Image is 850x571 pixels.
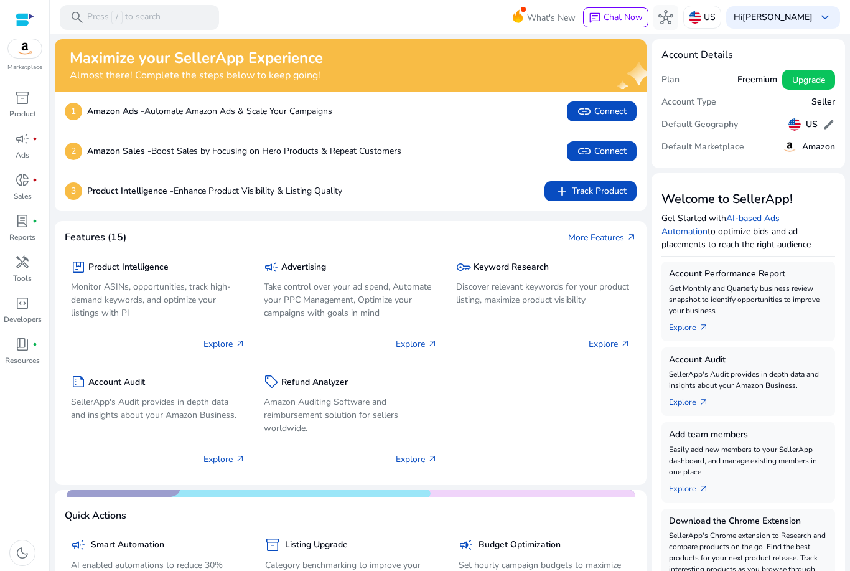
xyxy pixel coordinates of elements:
[669,355,828,366] h5: Account Audit
[782,70,835,90] button: Upgrade
[661,192,836,207] h3: Welcome to SellerApp!
[264,280,438,319] p: Take control over your ad spend, Automate your PPC Management, Optimize your campaigns with goals...
[396,337,437,351] p: Explore
[661,212,836,251] p: Get Started with to optimize bids and ad placements to reach the right audience
[527,7,576,29] span: What's New
[792,73,825,87] span: Upgrade
[669,516,828,527] h5: Download the Chrome Extension
[281,377,348,388] h5: Refund Analyzer
[653,5,678,30] button: hub
[567,141,637,161] button: linkConnect
[281,262,326,273] h5: Advertising
[87,185,174,197] b: Product Intelligence -
[87,144,401,158] p: Boost Sales by Focusing on Hero Products & Repeat Customers
[589,337,630,351] p: Explore
[32,136,37,141] span: fiber_manual_record
[699,397,709,407] span: arrow_outward
[87,11,161,24] p: Press to search
[669,391,719,408] a: Explorearrow_outward
[742,11,813,23] b: [PERSON_NAME]
[16,149,29,161] p: Ads
[71,260,86,275] span: package
[567,101,637,121] button: linkConnect
[87,184,342,197] p: Enhance Product Visibility & Listing Quality
[737,75,777,85] h5: Freemium
[4,314,42,325] p: Developers
[661,97,716,108] h5: Account Type
[554,184,569,199] span: add
[669,478,719,495] a: Explorearrow_outward
[32,219,37,224] span: fiber_manual_record
[70,70,323,82] h4: Almost there! Complete the steps below to keep going!
[87,145,151,157] b: Amazon Sales -
[9,232,35,243] p: Reports
[669,430,828,440] h5: Add team members
[264,374,279,389] span: sell
[427,339,437,349] span: arrow_outward
[15,90,30,105] span: inventory_2
[264,395,438,435] p: Amazon Auditing Software and reimbursement solution for sellers worldwide.
[71,374,86,389] span: summarize
[669,369,828,391] p: SellerApp's Audit provides in depth data and insights about your Amazon Business.
[9,108,36,120] p: Product
[71,395,245,422] p: SellerApp's Audit provides in depth data and insights about your Amazon Business.
[32,342,37,347] span: fiber_manual_record
[782,139,797,154] img: amazon.svg
[689,11,701,24] img: us.svg
[15,172,30,187] span: donut_small
[818,10,833,25] span: keyboard_arrow_down
[235,454,245,464] span: arrow_outward
[823,118,835,131] span: edit
[669,316,719,334] a: Explorearrow_outward
[265,537,280,552] span: inventory_2
[568,231,637,244] a: More Featuresarrow_outward
[65,510,126,522] h4: Quick Actions
[8,39,42,58] img: amazon.svg
[661,120,738,130] h5: Default Geography
[396,453,437,466] p: Explore
[479,540,561,550] h5: Budget Optimization
[91,540,164,550] h5: Smart Automation
[87,105,144,117] b: Amazon Ads -
[669,283,828,316] p: Get Monthly and Quarterly business review snapshot to identify opportunities to improve your busi...
[15,131,30,146] span: campaign
[583,7,648,27] button: chatChat Now
[456,260,471,275] span: key
[65,103,82,120] p: 1
[70,10,85,25] span: search
[88,377,145,388] h5: Account Audit
[264,260,279,275] span: campaign
[87,105,332,118] p: Automate Amazon Ads & Scale Your Campaigns
[661,212,780,237] a: AI-based Ads Automation
[459,537,474,552] span: campaign
[577,104,592,119] span: link
[65,143,82,160] p: 2
[71,537,86,552] span: campaign
[203,337,245,351] p: Explore
[620,339,630,349] span: arrow_outward
[577,104,627,119] span: Connect
[544,181,637,201] button: addTrack Product
[554,184,627,199] span: Track Product
[699,484,709,494] span: arrow_outward
[15,545,30,560] span: dark_mode
[734,13,813,22] p: Hi
[15,296,30,311] span: code_blocks
[15,214,30,229] span: lab_profile
[15,255,30,270] span: handyman
[65,232,126,243] h4: Features (15)
[811,97,835,108] h5: Seller
[806,120,818,130] h5: US
[669,444,828,478] p: Easily add new members to your SellerApp dashboard, and manage existing members in one place
[577,144,627,159] span: Connect
[14,191,32,202] p: Sales
[699,323,709,333] span: arrow_outward
[285,540,348,550] h5: Listing Upgrade
[802,142,835,153] h5: Amazon
[456,280,630,306] p: Discover relevant keywords for your product listing, maximize product visibility
[32,177,37,182] span: fiber_manual_record
[604,11,643,23] span: Chat Now
[5,355,40,366] p: Resources
[577,144,592,159] span: link
[669,269,828,280] h5: Account Performance Report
